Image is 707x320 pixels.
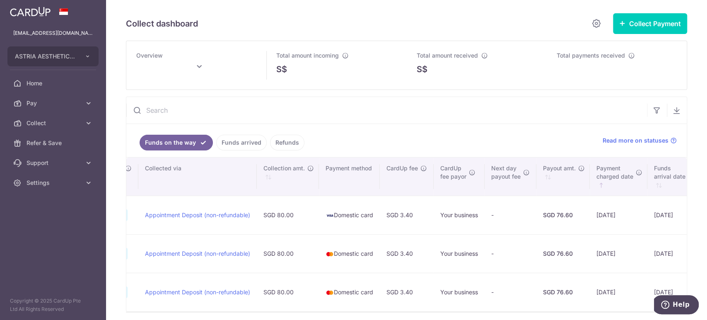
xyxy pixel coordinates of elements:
[326,211,334,220] img: visa-sm-192604c4577d2d35970c8ed26b86981c2741ebd56154ab54ad91a526f0f24972.png
[319,234,380,273] td: Domestic card
[386,164,418,172] span: CardUp fee
[417,52,478,59] span: Total amount received
[434,273,485,311] td: Your business
[276,63,287,75] span: S$
[27,119,81,127] span: Collect
[326,250,334,258] img: mastercard-sm-87a3fd1e0bddd137fecb07648320f44c262e2538e7db6024463105ddbc961eb2.png
[603,136,677,145] a: Read more on statuses
[440,164,466,181] span: CardUp fee payor
[15,52,76,61] span: ASTRIA AESTHETICS PTE. LTD.
[13,29,93,37] p: [EMAIL_ADDRESS][DOMAIN_NAME]
[647,234,700,273] td: [DATE]
[434,234,485,273] td: Your business
[276,52,339,59] span: Total amount incoming
[216,135,267,150] a: Funds arrived
[7,46,99,66] button: ASTRIA AESTHETICS PTE. LTD.
[257,196,319,234] td: SGD 80.00
[603,136,668,145] span: Read more on statuses
[380,273,434,311] td: SGD 3.40
[417,63,427,75] span: S$
[590,273,647,311] td: [DATE]
[380,158,434,196] th: CardUp fee
[543,211,583,219] div: SGD 76.60
[543,164,576,172] span: Payout amt.
[434,196,485,234] td: Your business
[319,158,380,196] th: Payment method
[613,13,687,34] button: Collect Payment
[138,158,257,196] th: Collected via
[485,158,536,196] th: Next daypayout fee
[19,6,36,13] span: Help
[380,196,434,234] td: SGD 3.40
[257,158,319,196] th: Collection amt. : activate to sort column ascending
[257,273,319,311] td: SGD 80.00
[140,135,213,150] a: Funds on the way
[27,79,81,87] span: Home
[136,52,163,59] span: Overview
[380,234,434,273] td: SGD 3.40
[145,250,250,257] a: Appointment Deposit (non-refundable)
[647,273,700,311] td: [DATE]
[319,196,380,234] td: Domestic card
[590,158,647,196] th: Paymentcharged date : activate to sort column ascending
[257,234,319,273] td: SGD 80.00
[485,234,536,273] td: -
[27,179,81,187] span: Settings
[647,158,700,196] th: Fundsarrival date : activate to sort column ascending
[434,158,485,196] th: CardUpfee payor
[126,97,647,124] input: Search
[491,164,521,181] span: Next day payout fee
[145,288,250,296] a: Appointment Deposit (non-refundable)
[485,273,536,311] td: -
[596,164,633,181] span: Payment charged date
[654,295,699,316] iframe: Opens a widget where you can find more information
[557,52,625,59] span: Total payments received
[543,250,583,258] div: SGD 76.60
[27,139,81,147] span: Refer & Save
[536,158,590,196] th: Payout amt. : activate to sort column ascending
[263,164,305,172] span: Collection amt.
[485,196,536,234] td: -
[590,234,647,273] td: [DATE]
[27,99,81,107] span: Pay
[590,196,647,234] td: [DATE]
[27,159,81,167] span: Support
[647,196,700,234] td: [DATE]
[145,211,250,218] a: Appointment Deposit (non-refundable)
[319,273,380,311] td: Domestic card
[10,7,51,17] img: CardUp
[326,288,334,297] img: mastercard-sm-87a3fd1e0bddd137fecb07648320f44c262e2538e7db6024463105ddbc961eb2.png
[543,288,583,296] div: SGD 76.60
[270,135,304,150] a: Refunds
[126,17,198,30] h5: Collect dashboard
[654,164,685,181] span: Funds arrival date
